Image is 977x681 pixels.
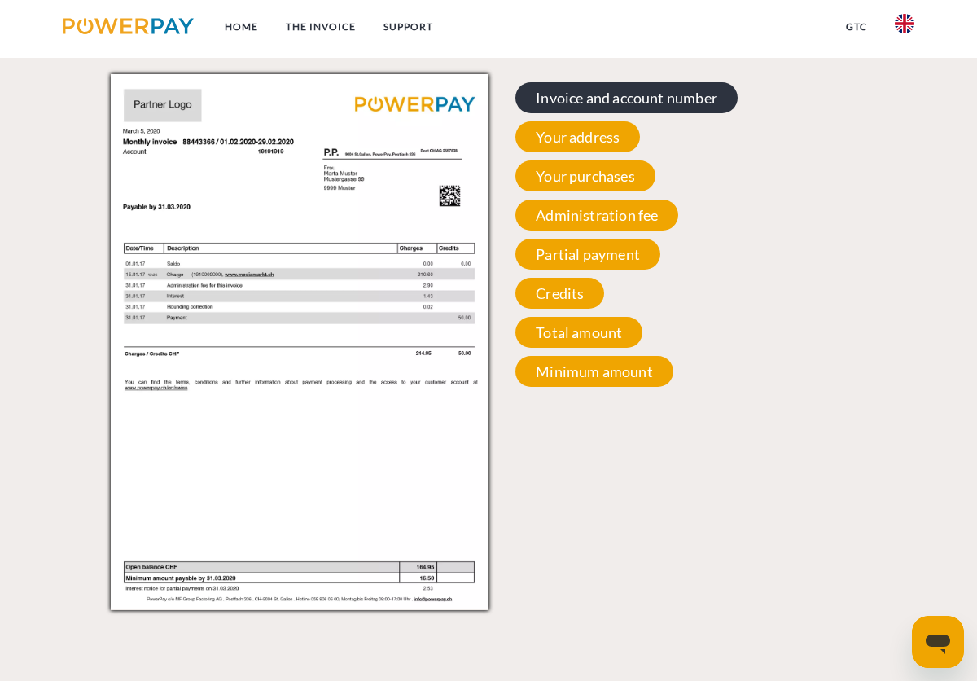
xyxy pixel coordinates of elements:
span: Your purchases [515,160,655,191]
iframe: Button to launch messaging window [912,616,964,668]
img: monthly_invoice_powerpay_en.jpg [111,74,488,609]
span: Your address [515,121,640,152]
img: logo-powerpay.svg [63,18,194,34]
span: Total amount [515,317,642,348]
img: en [895,14,914,33]
span: Credits [515,278,604,309]
span: Administration fee [515,200,678,231]
a: Home [211,12,272,42]
a: GTC [832,12,881,42]
span: Minimum amount [515,356,673,387]
span: Invoice and account number [515,82,738,113]
a: THE INVOICE [272,12,370,42]
span: Partial payment [515,239,660,270]
a: Support [370,12,447,42]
